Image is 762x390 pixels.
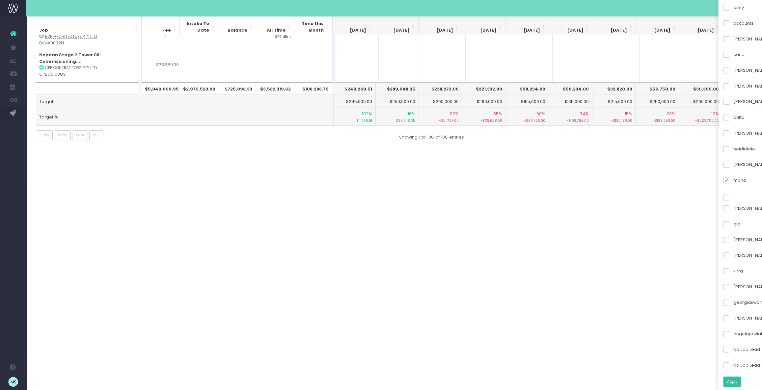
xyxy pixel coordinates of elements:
td: $260,000.00 [679,95,722,107]
small: -$229,700.00 [682,117,719,123]
button: Print [72,130,88,141]
span: 34% [580,111,589,117]
th: Dec 25: activate to sort column ascending [505,17,549,37]
th: Mar 26: activate to sort column ascending [636,17,679,37]
td: $260,000.00 [462,95,506,107]
small: -$21,727.00 [422,117,459,123]
small: -$108,766.00 [552,117,589,123]
th: $2,975,523.00 [179,82,219,95]
small: -$193,250.00 [639,117,675,123]
td: $33,650.00 [142,49,182,80]
label: gia [723,221,740,227]
th: $238,273.00 [419,82,462,95]
td: $4,920.00 [142,80,182,105]
th: Aug 25: activate to sort column ascending [332,17,375,37]
th: Fee: activate to sort column ascending [141,17,179,37]
td: $260,000.00 [419,95,462,107]
small: -$38,668.00 [466,117,502,123]
th: Time this Month: activate to sort column ascending [294,17,332,37]
label: No Job Lead [723,362,760,369]
label: carlo [723,51,744,58]
td: : BVNA0036U [36,80,142,105]
th: $289,648.35 [376,82,419,95]
th: Jan 26: activate to sort column ascending [549,17,592,37]
th: $5,049,606.95 [141,82,182,95]
th: All Time: activate to sort column ascending [256,17,294,37]
th: Nov 25: activate to sort column ascending [462,17,505,37]
small: -$66,766.00 [509,117,545,123]
th: Sep 25: activate to sort column ascending [375,17,419,37]
small: $39,648.35 [379,117,416,123]
th: $108,288.75 [294,82,332,95]
label: kirra [723,268,743,274]
abbr: CPB Contractors Pty Ltd [45,65,97,70]
button: Excel [54,130,71,141]
th: $56,750.00 [636,82,679,95]
span: 116% [406,111,415,117]
abbr: BVN Architecture Pty Ltd [45,34,97,39]
span: 85% [493,111,502,117]
td: : CPBC0100U3 [36,49,142,80]
th: Balance: activate to sort column ascending [218,17,256,37]
td: $250,000.00 [376,95,419,107]
span: 12% [711,111,719,117]
th: $56,234.00 [549,82,592,95]
div: Showing 1 to 108 of 108 entries [399,130,464,141]
span: 60% [536,111,545,117]
button: Apply [723,377,741,387]
th: $221,332.00 [462,82,506,95]
td: $250,000.00 [636,95,679,107]
th: $30,300.00 [679,82,722,95]
span: 15% [624,111,632,117]
label: maha [723,177,746,184]
th: Job: activate to sort column ascending [36,17,142,37]
td: $165,000.00 [505,95,549,107]
th: Feb 26: activate to sort column ascending [592,17,636,37]
span: PDF [93,132,99,138]
label: No Job Lead [723,346,760,353]
label: britta [723,114,744,121]
th: $32,820.00 [592,82,636,95]
button: Copy [36,130,53,141]
label: aimy [723,4,744,11]
button: PDF [89,130,103,141]
img: images/default_profile_image.png [8,377,18,387]
td: $165,000.00 [549,95,592,107]
label: heidiafele [723,146,755,152]
td: $4,920.00 [218,80,256,105]
span: Copy [40,132,49,138]
td: $215,000.00 [592,95,636,107]
span: 23% [667,111,675,117]
small: -$182,180.00 [596,117,632,123]
th: $725,098.33 [218,82,256,95]
td: $245,000.00 [332,95,376,107]
span: Print [76,132,84,138]
label: accounts [723,20,753,27]
small: $4,260.51 [336,117,372,123]
span: 102% [362,111,372,117]
th: Intake To Date: activate to sort column ascending [179,17,218,37]
td: Targets [36,95,334,107]
th: $98,234.00 [505,82,549,95]
span: Excel [58,132,67,138]
th: $3,582,319.62 [256,82,294,95]
th: Apr 26: activate to sort column ascending [679,17,723,37]
td: Target % [36,107,334,125]
small: 949h15m [275,33,290,39]
th: $249,260.51 [332,82,376,95]
span: 92% [450,111,459,117]
strong: Nepean Stage 2 Tower 08: Commissioning... [39,52,101,65]
th: Oct 25: activate to sort column ascending [419,17,462,37]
